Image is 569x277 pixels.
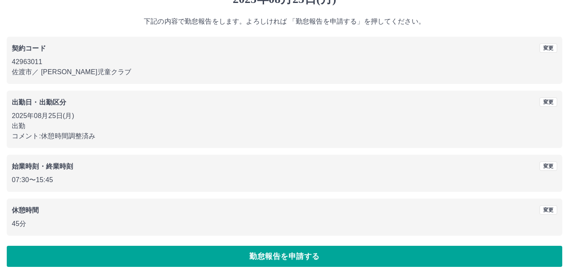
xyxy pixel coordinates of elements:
b: 始業時刻・終業時刻 [12,163,73,170]
p: 出勤 [12,121,557,131]
p: 42963011 [12,57,557,67]
button: 変更 [539,205,557,215]
b: 契約コード [12,45,46,52]
b: 出勤日・出勤区分 [12,99,66,106]
b: 休憩時間 [12,207,39,214]
p: 佐渡市 ／ [PERSON_NAME]児童クラブ [12,67,557,77]
button: 変更 [539,97,557,107]
button: 変更 [539,161,557,171]
p: 下記の内容で勤怠報告をします。よろしければ 「勤怠報告を申請する」を押してください。 [7,16,562,27]
p: 2025年08月25日(月) [12,111,557,121]
button: 勤怠報告を申請する [7,246,562,267]
button: 変更 [539,43,557,53]
p: コメント: 休憩時間調整済み [12,131,557,141]
p: 45分 [12,219,557,229]
p: 07:30 〜 15:45 [12,175,557,185]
